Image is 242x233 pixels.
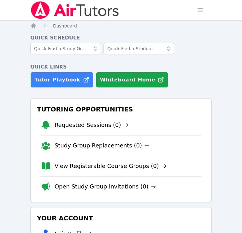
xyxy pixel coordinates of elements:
[103,43,174,54] input: Quick Find a Student
[30,1,120,19] img: Air Tutors
[36,104,206,115] h3: Tutoring Opportunities
[36,212,206,224] h3: Your Account
[55,141,150,150] a: Study Group Replacements (0)
[30,43,101,54] input: Quick Find a Study Group
[30,23,212,29] nav: Breadcrumb
[30,63,212,71] h4: Quick Links
[30,72,93,88] a: Tutor Playbook
[30,34,212,42] h4: Quick Schedule
[96,72,168,88] button: Whiteboard Home
[55,121,129,129] a: Requested Sessions (0)
[53,23,77,29] a: Dashboard
[55,162,167,170] a: View Registerable Course Groups (0)
[53,23,77,28] span: Dashboard
[55,182,156,191] a: Open Study Group Invitations (0)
